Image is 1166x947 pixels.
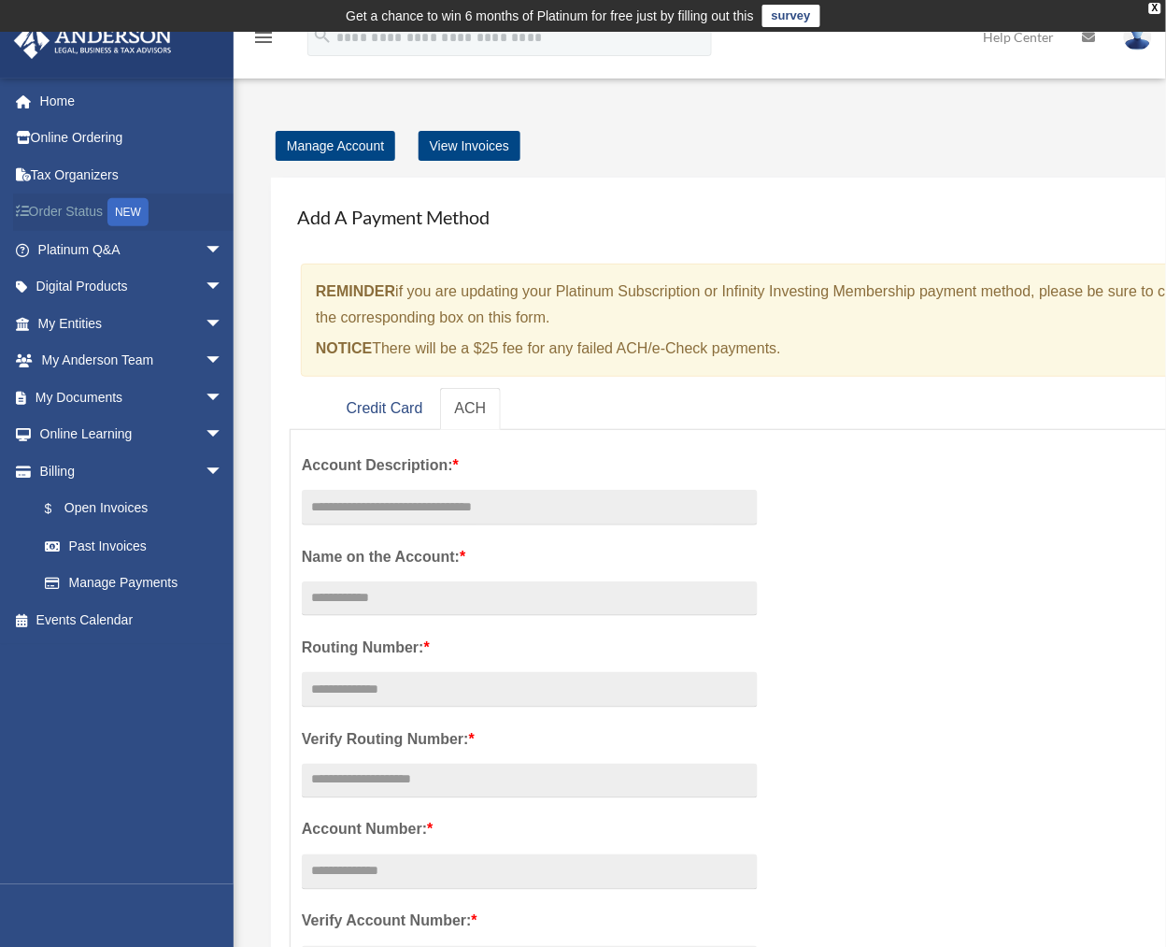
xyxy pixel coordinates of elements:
span: $ [55,497,64,521]
span: arrow_drop_down [205,231,242,269]
a: Home [13,82,251,120]
a: Online Learningarrow_drop_down [13,416,251,453]
span: arrow_drop_down [205,268,242,307]
div: NEW [107,198,149,226]
a: menu [252,33,275,49]
a: Billingarrow_drop_down [13,452,251,490]
label: Account Number: [302,817,758,843]
span: arrow_drop_down [205,305,242,343]
a: Digital Productsarrow_drop_down [13,268,251,306]
img: Anderson Advisors Platinum Portal [8,22,178,59]
a: Platinum Q&Aarrow_drop_down [13,231,251,268]
div: Get a chance to win 6 months of Platinum for free just by filling out this [346,5,754,27]
a: Past Invoices [26,527,251,565]
label: Account Description: [302,452,758,479]
i: menu [252,26,275,49]
a: My Anderson Teamarrow_drop_down [13,342,251,380]
i: search [312,25,333,46]
a: Tax Organizers [13,156,251,194]
strong: REMINDER [316,283,395,299]
span: arrow_drop_down [205,416,242,454]
img: User Pic [1124,23,1152,50]
label: Routing Number: [302,635,758,661]
a: Credit Card [332,388,438,430]
strong: NOTICE [316,340,372,356]
div: close [1149,3,1161,14]
a: Manage Account [276,131,395,161]
label: Name on the Account: [302,544,758,570]
a: View Invoices [419,131,520,161]
a: Manage Payments [26,565,242,602]
a: Order StatusNEW [13,194,251,232]
span: arrow_drop_down [205,452,242,491]
a: ACH [440,388,502,430]
a: My Entitiesarrow_drop_down [13,305,251,342]
a: $Open Invoices [26,490,251,528]
span: arrow_drop_down [205,342,242,380]
a: Online Ordering [13,120,251,157]
span: arrow_drop_down [205,379,242,417]
label: Verify Account Number: [302,909,758,935]
a: survey [762,5,820,27]
a: My Documentsarrow_drop_down [13,379,251,416]
label: Verify Routing Number: [302,726,758,753]
a: Events Calendar [13,601,251,639]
